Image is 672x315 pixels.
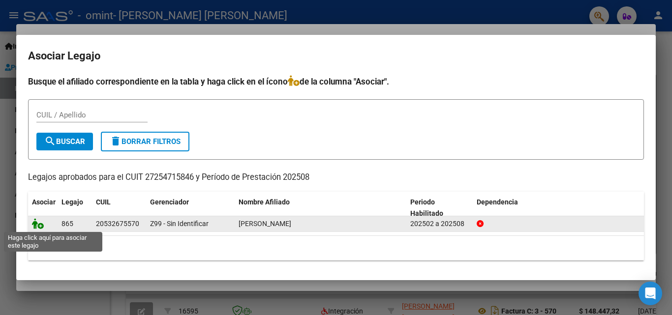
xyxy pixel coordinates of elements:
div: 202502 a 202508 [410,218,469,229]
span: Dependencia [477,198,518,206]
datatable-header-cell: Periodo Habilitado [406,192,473,224]
div: 1 registros [28,236,644,260]
div: 20532675570 [96,218,139,229]
datatable-header-cell: Asociar [28,192,58,224]
h2: Asociar Legajo [28,47,644,65]
mat-icon: search [44,135,56,147]
span: Gerenciador [150,198,189,206]
mat-icon: delete [110,135,122,147]
span: RODRIGUEZ SIMBRON VALENTINO [239,220,291,228]
datatable-header-cell: Gerenciador [146,192,235,224]
span: Asociar [32,198,56,206]
datatable-header-cell: Dependencia [473,192,644,224]
datatable-header-cell: Nombre Afiliado [235,192,406,224]
button: Borrar Filtros [101,132,189,151]
span: 865 [61,220,73,228]
span: Periodo Habilitado [410,198,443,217]
datatable-header-cell: CUIL [92,192,146,224]
span: Nombre Afiliado [239,198,290,206]
div: Open Intercom Messenger [639,282,662,305]
p: Legajos aprobados para el CUIT 27254715846 y Período de Prestación 202508 [28,172,644,184]
h4: Busque el afiliado correspondiente en la tabla y haga click en el ícono de la columna "Asociar". [28,75,644,88]
span: Z99 - Sin Identificar [150,220,209,228]
datatable-header-cell: Legajo [58,192,92,224]
span: Buscar [44,137,85,146]
span: CUIL [96,198,111,206]
button: Buscar [36,133,93,150]
span: Borrar Filtros [110,137,181,146]
span: Legajo [61,198,83,206]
